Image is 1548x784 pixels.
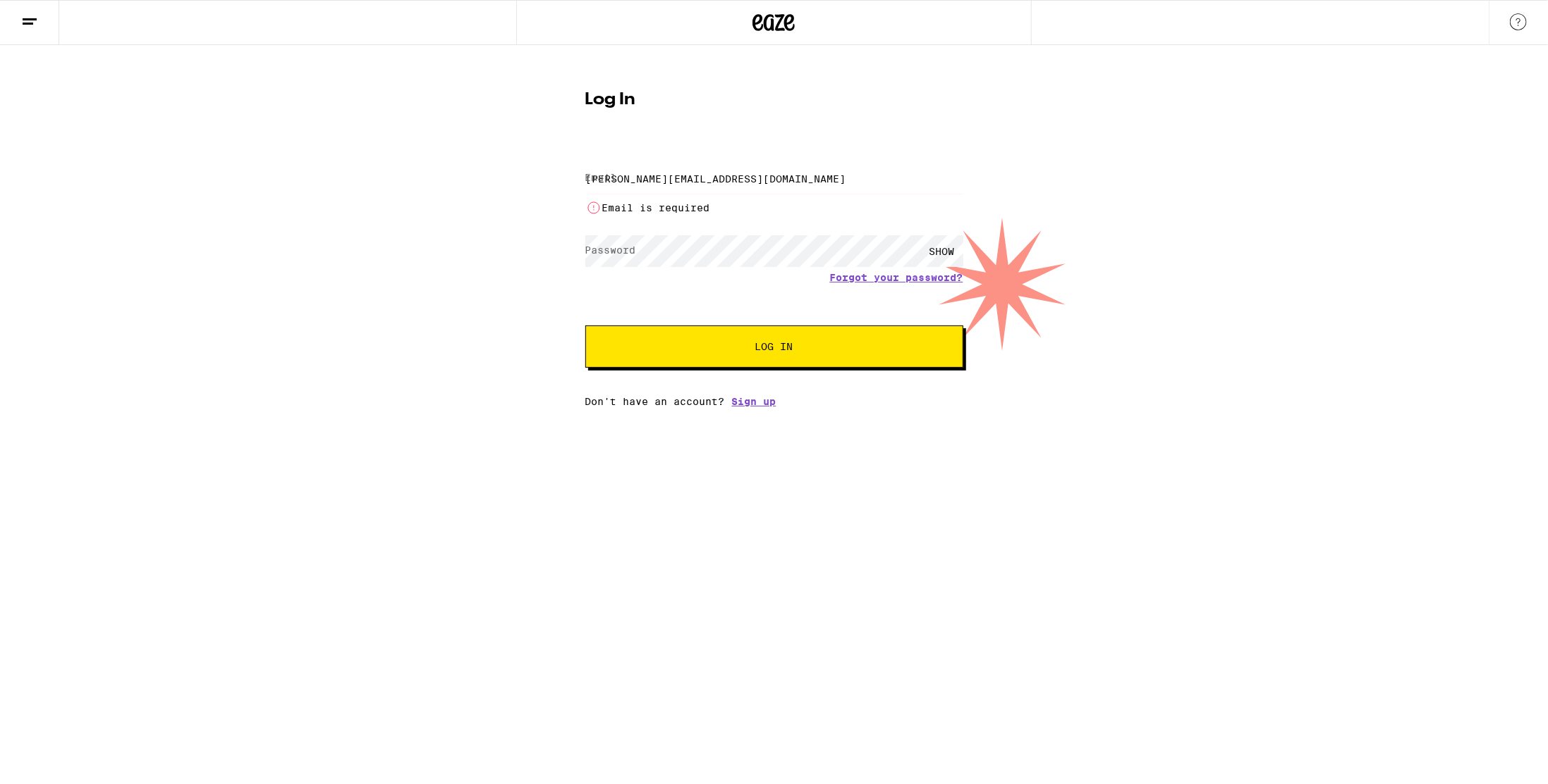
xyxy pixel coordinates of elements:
div: SHOW [921,235,963,267]
a: Forgot your password? [830,272,963,283]
span: Log In [755,342,793,351]
a: Sign up [732,396,776,407]
input: Email [585,163,963,194]
li: Email is required [585,199,963,216]
h1: Log In [585,92,963,108]
label: Email [585,172,617,183]
label: Password [585,244,636,256]
button: Log In [585,325,963,368]
div: Don't have an account? [585,396,963,407]
span: Hi. Need any help? [8,10,102,21]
